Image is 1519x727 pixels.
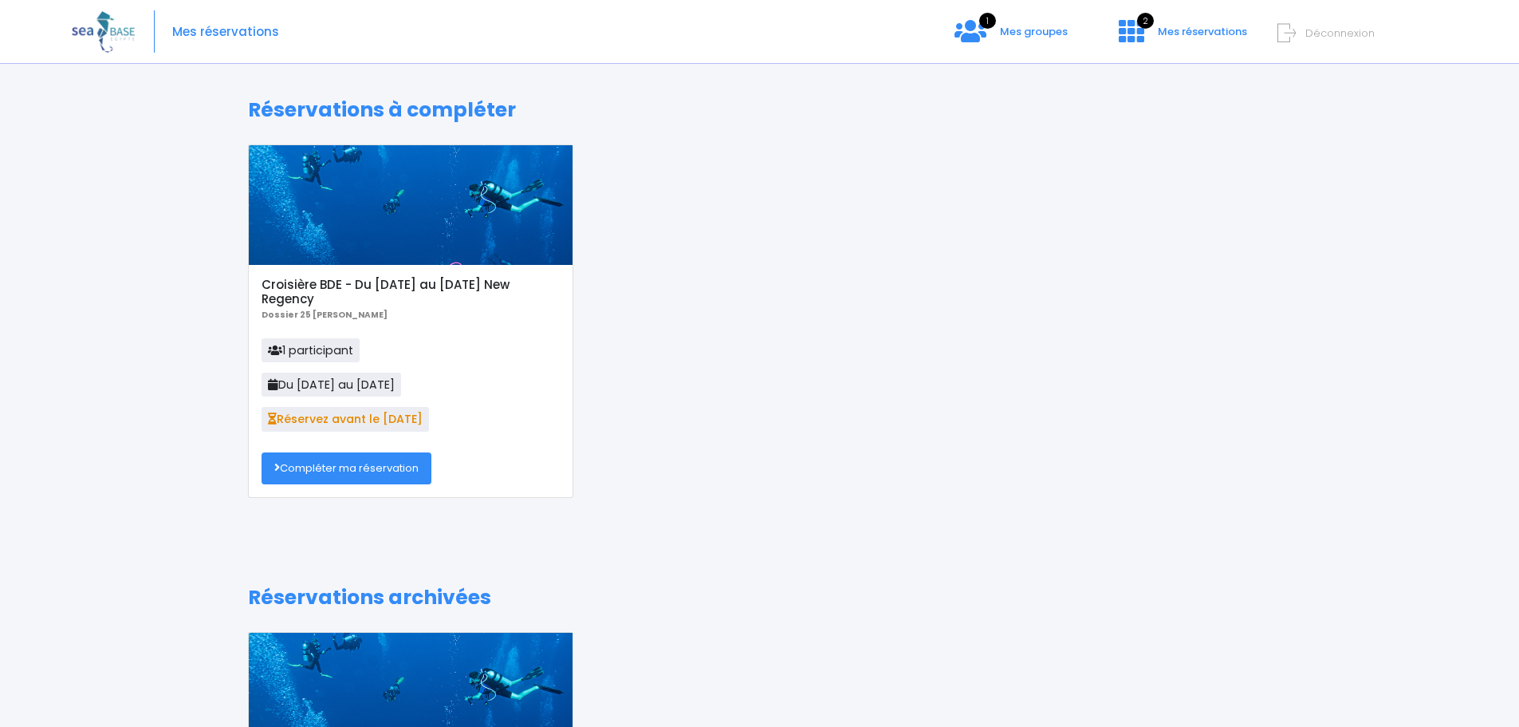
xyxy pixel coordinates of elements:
span: 1 [979,13,996,29]
h1: Réservations archivées [248,586,1271,610]
a: 2 Mes réservations [1106,30,1257,45]
b: Dossier 25 [PERSON_NAME] [262,309,388,321]
h5: Croisière BDE - Du [DATE] au [DATE] New Regency [262,278,559,306]
a: Compléter ma réservation [262,452,431,484]
span: 1 participant [262,338,360,362]
span: Réservez avant le [DATE] [262,407,429,431]
h1: Réservations à compléter [248,98,1271,122]
span: 2 [1137,13,1154,29]
span: Mes groupes [1000,24,1068,39]
span: Mes réservations [1158,24,1247,39]
a: 1 Mes groupes [942,30,1080,45]
span: Du [DATE] au [DATE] [262,373,401,397]
span: Déconnexion [1305,26,1375,41]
